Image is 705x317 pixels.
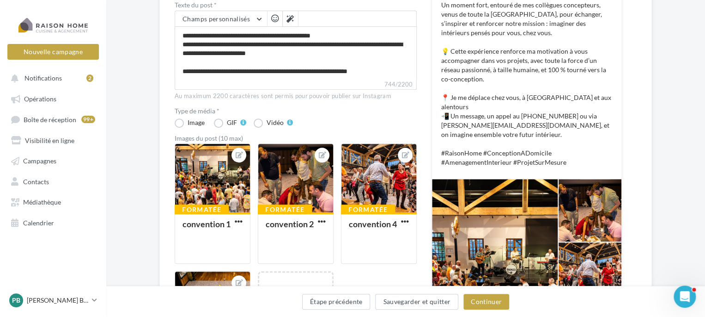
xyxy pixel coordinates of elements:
[7,292,99,309] a: PB [PERSON_NAME] BASIN
[349,219,397,229] div: convention 4
[6,111,101,128] a: Boîte de réception99+
[6,173,101,189] a: Contacts
[188,119,205,126] div: Image
[175,205,229,215] div: Formatée
[23,198,61,206] span: Médiathèque
[6,193,101,210] a: Médiathèque
[6,214,101,230] a: Calendrier
[7,44,99,60] button: Nouvelle campagne
[24,115,76,123] span: Boîte de réception
[23,218,54,226] span: Calendrier
[175,11,267,27] button: Champs personnalisés
[175,92,417,100] div: Au maximum 2200 caractères sont permis pour pouvoir publier sur Instagram
[23,177,49,185] span: Contacts
[463,294,509,310] button: Continuer
[175,2,417,8] label: Texte du post *
[25,136,74,144] span: Visibilité en ligne
[86,75,93,82] div: 2
[27,296,88,305] p: [PERSON_NAME] BASIN
[175,135,417,142] div: Images du post (10 max)
[23,157,56,165] span: Campagnes
[6,90,101,106] a: Opérations
[81,116,95,123] div: 99+
[175,80,417,90] label: 744/2200
[341,205,395,215] div: Formatée
[175,108,417,114] label: Type de média *
[266,219,314,229] div: convention 2
[24,95,56,103] span: Opérations
[258,205,312,215] div: Formatée
[6,69,97,86] button: Notifications 2
[6,131,101,148] a: Visibilité en ligne
[375,294,458,310] button: Sauvegarder et quitter
[182,219,231,229] div: convention 1
[12,296,20,305] span: PB
[24,74,62,82] span: Notifications
[267,119,284,126] div: Vidéo
[227,119,237,126] div: GIF
[182,15,250,23] span: Champs personnalisés
[6,152,101,168] a: Campagnes
[674,286,696,308] iframe: Intercom live chat
[302,294,371,310] button: Étape précédente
